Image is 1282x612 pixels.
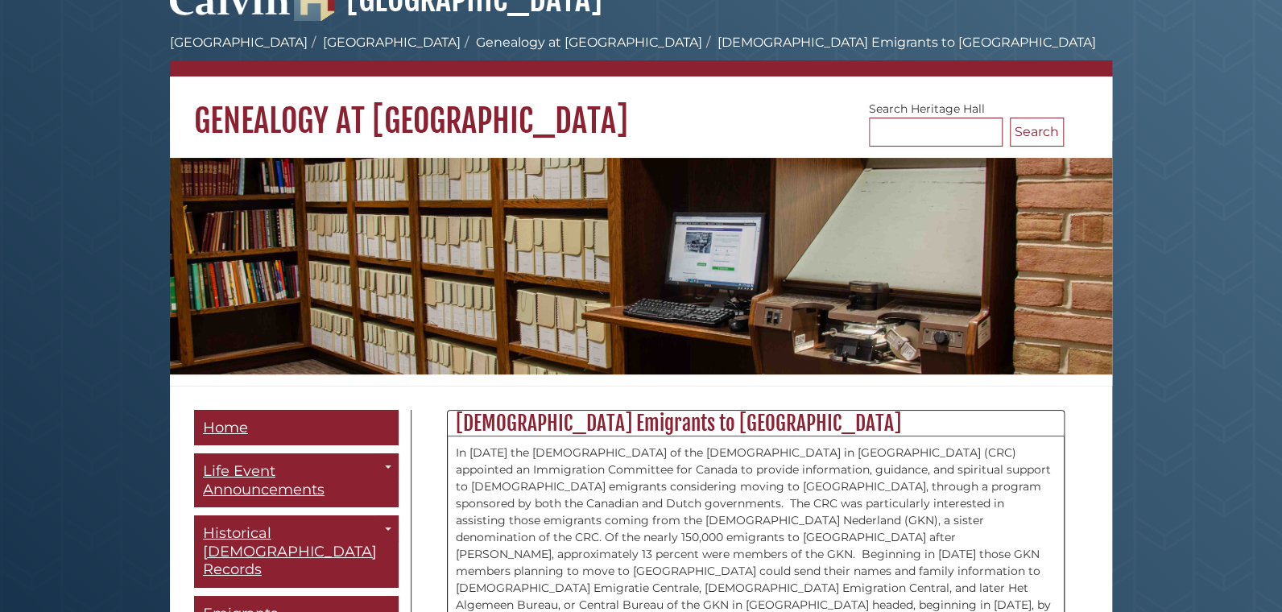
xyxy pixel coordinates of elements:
[702,33,1096,52] li: [DEMOGRAPHIC_DATA] Emigrants to [GEOGRAPHIC_DATA]
[194,515,399,588] a: Historical [DEMOGRAPHIC_DATA] Records
[203,524,377,578] span: Historical [DEMOGRAPHIC_DATA] Records
[323,35,461,50] a: [GEOGRAPHIC_DATA]
[1010,118,1064,147] button: Search
[170,35,308,50] a: [GEOGRAPHIC_DATA]
[170,76,1112,141] h1: Genealogy at [GEOGRAPHIC_DATA]
[194,410,399,446] a: Home
[448,411,1064,436] h2: [DEMOGRAPHIC_DATA] Emigrants to [GEOGRAPHIC_DATA]
[203,419,248,436] span: Home
[203,462,325,498] span: Life Event Announcements
[170,33,1112,76] nav: breadcrumb
[194,453,399,507] a: Life Event Announcements
[476,35,702,50] a: Genealogy at [GEOGRAPHIC_DATA]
